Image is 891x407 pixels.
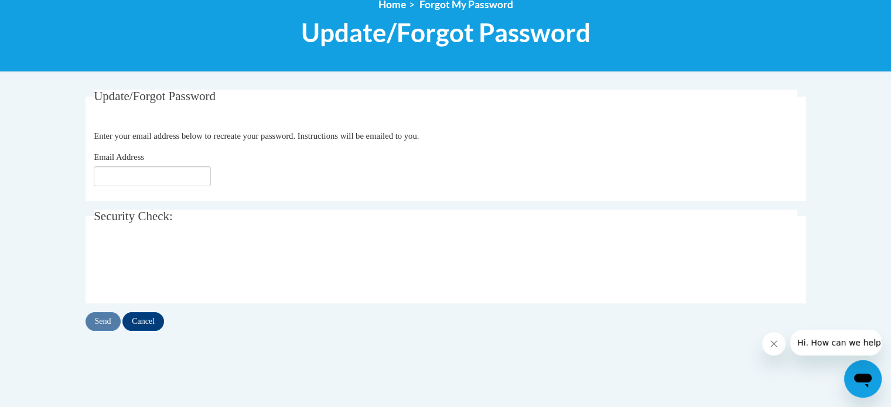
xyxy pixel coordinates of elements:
span: Email Address [94,152,144,162]
input: Cancel [122,312,164,331]
iframe: reCAPTCHA [94,243,272,289]
input: Email [94,166,211,186]
span: Hi. How can we help? [7,8,95,18]
iframe: Button to launch messaging window [844,360,882,398]
span: Update/Forgot Password [301,17,590,48]
iframe: Close message [762,332,786,355]
span: Update/Forgot Password [94,89,216,103]
span: Enter your email address below to recreate your password. Instructions will be emailed to you. [94,131,419,141]
iframe: Message from company [790,330,882,355]
span: Security Check: [94,209,173,223]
